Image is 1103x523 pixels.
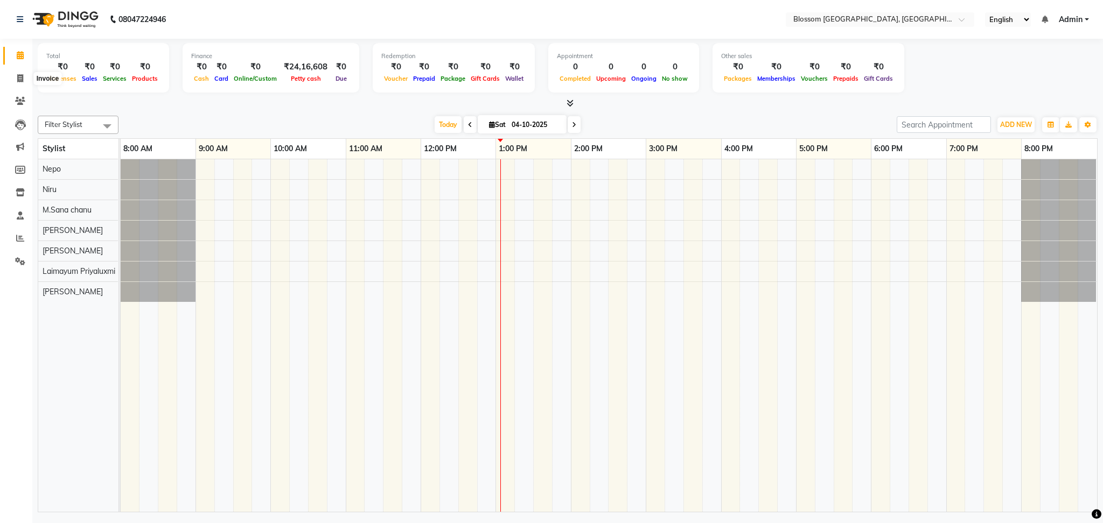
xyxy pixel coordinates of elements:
[231,75,280,82] span: Online/Custom
[571,141,605,157] a: 2:00 PM
[43,164,61,174] span: Nepo
[332,61,351,73] div: ₹0
[502,61,526,73] div: ₹0
[410,61,438,73] div: ₹0
[410,75,438,82] span: Prepaid
[43,185,57,194] span: Niru
[438,75,468,82] span: Package
[79,75,100,82] span: Sales
[871,141,905,157] a: 6:00 PM
[468,75,502,82] span: Gift Cards
[508,117,562,133] input: 2025-10-04
[100,75,129,82] span: Services
[43,266,115,276] span: Laimayum Priyaluxmi
[43,144,65,153] span: Stylist
[212,61,231,73] div: ₹0
[798,75,830,82] span: Vouchers
[27,4,101,34] img: logo
[381,61,410,73] div: ₹0
[557,52,690,61] div: Appointment
[46,52,160,61] div: Total
[191,75,212,82] span: Cash
[191,61,212,73] div: ₹0
[46,61,79,73] div: ₹0
[129,61,160,73] div: ₹0
[722,141,756,157] a: 4:00 PM
[129,75,160,82] span: Products
[45,120,82,129] span: Filter Stylist
[421,141,459,157] a: 12:00 PM
[897,116,991,133] input: Search Appointment
[594,61,629,73] div: 0
[797,141,830,157] a: 5:00 PM
[659,75,690,82] span: No show
[212,75,231,82] span: Card
[861,61,896,73] div: ₹0
[438,61,468,73] div: ₹0
[861,75,896,82] span: Gift Cards
[381,52,526,61] div: Redemption
[1000,121,1032,129] span: ADD NEW
[646,141,680,157] a: 3:00 PM
[502,75,526,82] span: Wallet
[43,205,92,215] span: M.Sana chanu
[997,117,1035,132] button: ADD NEW
[1022,141,1056,157] a: 8:00 PM
[435,116,462,133] span: Today
[191,52,351,61] div: Finance
[381,75,410,82] span: Voucher
[1059,14,1083,25] span: Admin
[721,75,755,82] span: Packages
[594,75,629,82] span: Upcoming
[721,52,896,61] div: Other sales
[121,141,155,157] a: 8:00 AM
[333,75,350,82] span: Due
[830,75,861,82] span: Prepaids
[118,4,166,34] b: 08047224946
[721,61,755,73] div: ₹0
[629,75,659,82] span: Ongoing
[557,61,594,73] div: 0
[496,141,530,157] a: 1:00 PM
[271,141,310,157] a: 10:00 AM
[755,61,798,73] div: ₹0
[288,75,324,82] span: Petty cash
[79,61,100,73] div: ₹0
[947,141,981,157] a: 7:00 PM
[280,61,332,73] div: ₹24,16,608
[43,225,103,235] span: [PERSON_NAME]
[629,61,659,73] div: 0
[34,72,61,85] div: Invoice
[43,287,103,296] span: [PERSON_NAME]
[346,141,385,157] a: 11:00 AM
[659,61,690,73] div: 0
[486,121,508,129] span: Sat
[196,141,231,157] a: 9:00 AM
[43,246,103,256] span: [PERSON_NAME]
[100,61,129,73] div: ₹0
[231,61,280,73] div: ₹0
[798,61,830,73] div: ₹0
[557,75,594,82] span: Completed
[468,61,502,73] div: ₹0
[830,61,861,73] div: ₹0
[755,75,798,82] span: Memberships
